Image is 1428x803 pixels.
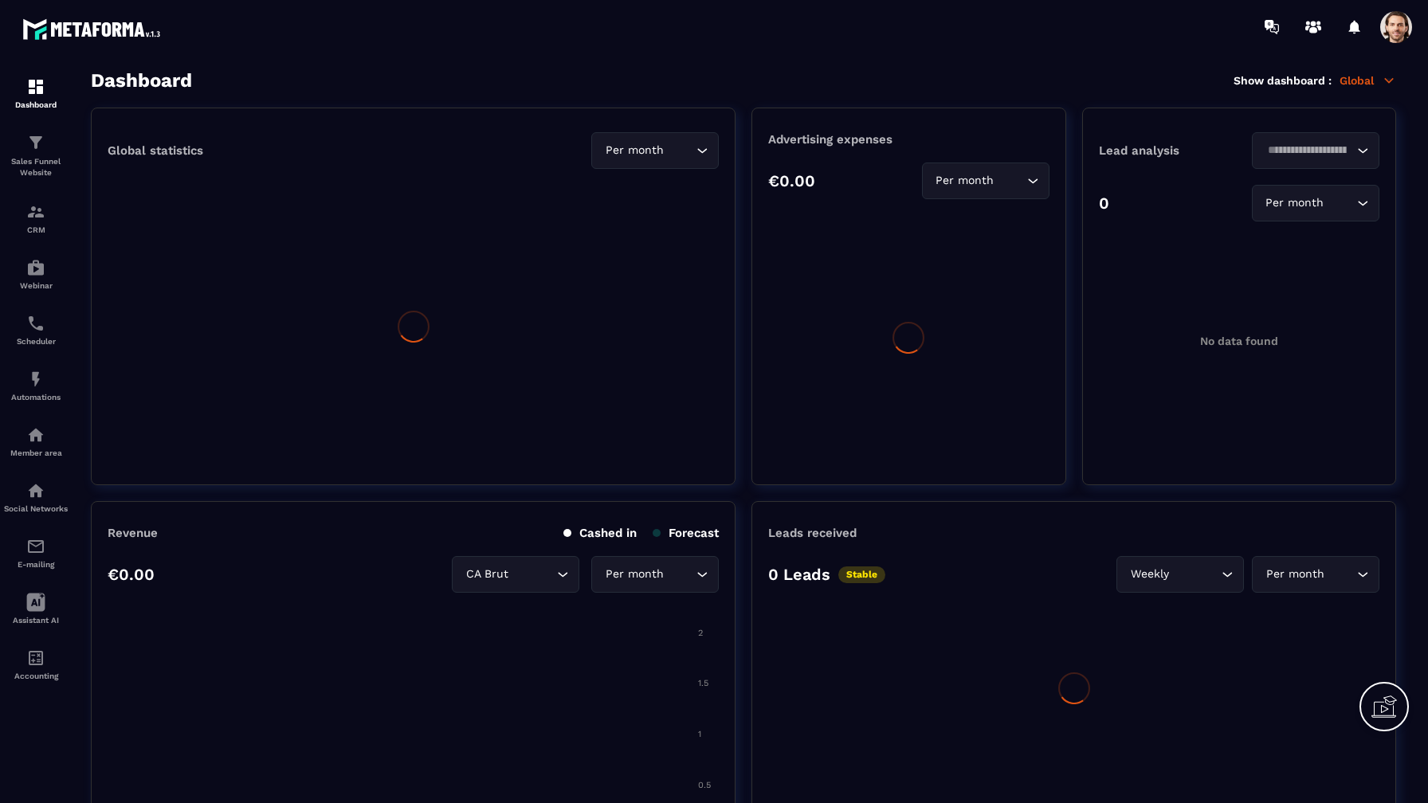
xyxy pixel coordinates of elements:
[591,132,719,169] div: Search for option
[591,556,719,593] div: Search for option
[4,413,68,469] a: automationsautomationsMember area
[1262,194,1328,212] span: Per month
[1200,335,1278,347] p: No data found
[768,526,857,540] p: Leads received
[1328,194,1353,212] input: Search for option
[4,337,68,346] p: Scheduler
[4,504,68,513] p: Social Networks
[4,637,68,692] a: accountantaccountantAccounting
[108,143,203,158] p: Global statistics
[1099,194,1109,213] p: 0
[998,172,1023,190] input: Search for option
[1262,566,1328,583] span: Per month
[4,560,68,569] p: E-mailing
[698,729,701,739] tspan: 1
[4,469,68,525] a: social-networksocial-networkSocial Networks
[602,566,667,583] span: Per month
[1252,185,1379,221] div: Search for option
[698,628,703,638] tspan: 2
[602,142,667,159] span: Per month
[768,565,830,584] p: 0 Leads
[4,358,68,413] a: automationsautomationsAutomations
[1234,74,1332,87] p: Show dashboard :
[26,202,45,221] img: formation
[4,246,68,302] a: automationsautomationsWebinar
[4,672,68,680] p: Accounting
[4,281,68,290] p: Webinar
[26,425,45,445] img: automations
[26,537,45,556] img: email
[1099,143,1239,158] p: Lead analysis
[91,69,192,92] h3: Dashboard
[932,172,998,190] span: Per month
[108,565,155,584] p: €0.00
[26,481,45,500] img: social-network
[4,302,68,358] a: schedulerschedulerScheduler
[4,581,68,637] a: Assistant AI
[1116,556,1244,593] div: Search for option
[1340,73,1396,88] p: Global
[462,566,512,583] span: CA Brut
[4,156,68,178] p: Sales Funnel Website
[1172,566,1218,583] input: Search for option
[563,526,637,540] p: Cashed in
[4,225,68,234] p: CRM
[26,648,45,668] img: accountant
[4,100,68,109] p: Dashboard
[768,171,815,190] p: €0.00
[1252,556,1379,593] div: Search for option
[4,449,68,457] p: Member area
[922,163,1049,199] div: Search for option
[4,616,68,625] p: Assistant AI
[512,566,553,583] input: Search for option
[667,566,692,583] input: Search for option
[667,142,692,159] input: Search for option
[1262,142,1353,159] input: Search for option
[838,566,885,583] p: Stable
[26,133,45,152] img: formation
[26,314,45,333] img: scheduler
[452,556,579,593] div: Search for option
[22,14,166,44] img: logo
[26,258,45,277] img: automations
[1328,566,1353,583] input: Search for option
[4,525,68,581] a: emailemailE-mailing
[698,678,708,688] tspan: 1.5
[653,526,719,540] p: Forecast
[4,121,68,190] a: formationformationSales Funnel Website
[4,190,68,246] a: formationformationCRM
[26,77,45,96] img: formation
[4,65,68,121] a: formationformationDashboard
[108,526,158,540] p: Revenue
[4,393,68,401] p: Automations
[1127,566,1172,583] span: Weekly
[698,780,711,790] tspan: 0.5
[26,370,45,389] img: automations
[768,132,1049,147] p: Advertising expenses
[1252,132,1379,169] div: Search for option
